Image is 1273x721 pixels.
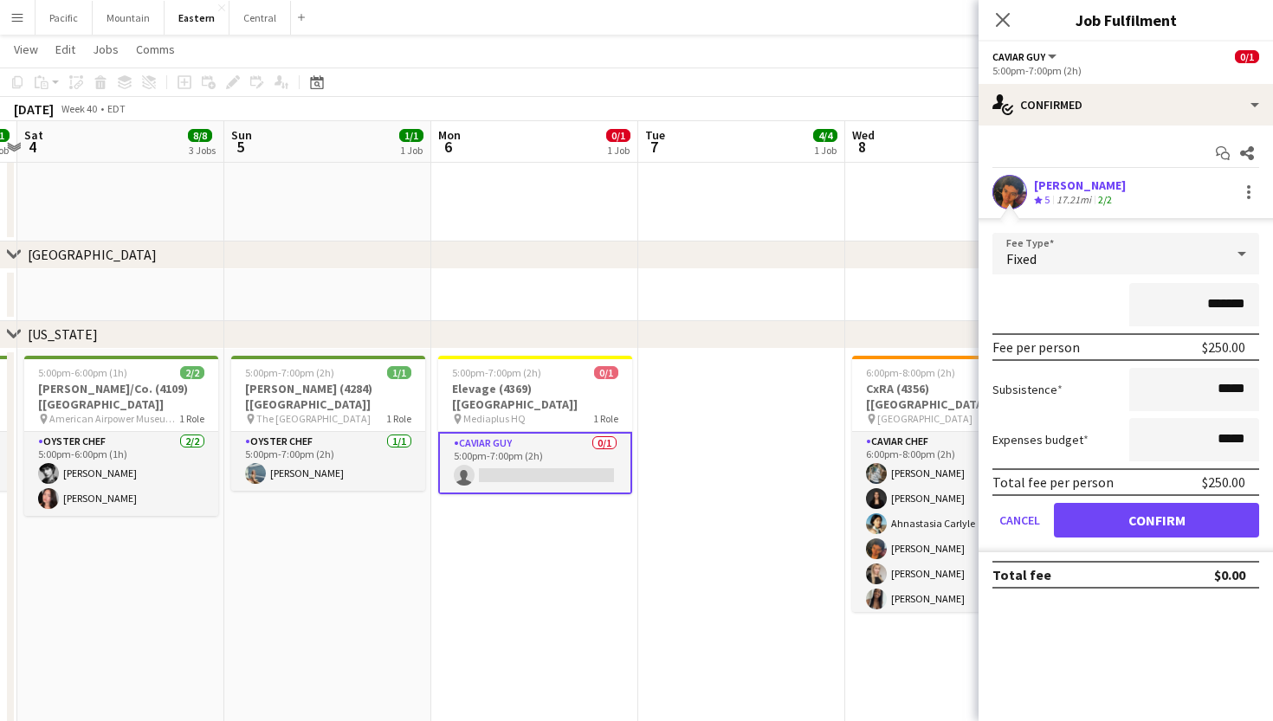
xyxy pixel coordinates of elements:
span: 1/1 [387,366,411,379]
div: [US_STATE] [28,325,98,343]
a: Edit [48,38,82,61]
span: 2/2 [180,366,204,379]
span: 0/1 [1235,50,1259,63]
span: Jobs [93,42,119,57]
span: Comms [136,42,175,57]
span: Edit [55,42,75,57]
span: 7 [643,137,665,157]
span: 1 Role [179,412,204,425]
h3: Elevage (4369) [[GEOGRAPHIC_DATA]] [438,381,632,412]
button: Mountain [93,1,165,35]
span: Sat [24,127,43,143]
span: 0/1 [594,366,618,379]
div: $250.00 [1202,338,1245,356]
span: 4/4 [813,129,837,142]
span: 8 [850,137,875,157]
button: Cancel [992,503,1047,538]
app-job-card: 5:00pm-7:00pm (2h)0/1Elevage (4369) [[GEOGRAPHIC_DATA]] Mediaplus HQ1 RoleCaviar Guy0/15:00pm-7:0... [438,356,632,494]
div: Confirmed [979,84,1273,126]
span: 0/1 [606,129,630,142]
div: 3 Jobs [189,144,216,157]
span: Fixed [1006,250,1037,267]
span: The [GEOGRAPHIC_DATA] [256,412,371,425]
div: Total fee [992,566,1051,583]
div: $0.00 [1214,566,1245,583]
span: 8/8 [188,129,212,142]
app-skills-label: 2/2 [1098,193,1112,206]
span: 5:00pm-7:00pm (2h) [245,366,334,379]
a: Comms [129,38,182,61]
h3: CxRA (4356) [[GEOGRAPHIC_DATA]] [852,381,1046,412]
span: 1 Role [386,412,411,425]
span: View [14,42,38,57]
span: Mediaplus HQ [463,412,526,425]
app-card-role: Caviar Guy0/15:00pm-7:00pm (2h) [438,432,632,494]
app-card-role: Oyster Chef2/25:00pm-6:00pm (1h)[PERSON_NAME][PERSON_NAME] [24,432,218,516]
button: Caviar Guy [992,50,1059,63]
span: 5 [1044,193,1050,206]
span: 4 [22,137,43,157]
label: Expenses budget [992,432,1089,447]
h3: [PERSON_NAME] (4284) [[GEOGRAPHIC_DATA]] [231,381,425,412]
span: [GEOGRAPHIC_DATA] [877,412,973,425]
div: $250.00 [1202,473,1245,491]
span: Wed [852,127,875,143]
button: Confirm [1054,503,1259,538]
span: Caviar Guy [992,50,1045,63]
span: 1/1 [399,129,423,142]
app-card-role: Caviar Chef10/106:00pm-8:00pm (2h)[PERSON_NAME][PERSON_NAME]Ahnastasia Carlyle[PERSON_NAME][PERSO... [852,432,1046,717]
span: Week 40 [57,102,100,115]
div: Total fee per person [992,473,1114,491]
div: 1 Job [400,144,423,157]
div: 5:00pm-7:00pm (2h) [992,64,1259,77]
span: Sun [231,127,252,143]
div: Fee per person [992,338,1080,356]
div: [DATE] [14,100,54,118]
label: Subsistence [992,382,1063,397]
span: Mon [438,127,461,143]
span: American Airpower Museum ([GEOGRAPHIC_DATA], [GEOGRAPHIC_DATA]) [49,412,179,425]
div: EDT [107,102,126,115]
a: View [7,38,45,61]
span: 1 Role [593,412,618,425]
span: 5 [229,137,252,157]
a: Jobs [86,38,126,61]
app-job-card: 6:00pm-8:00pm (2h)10/10CxRA (4356) [[GEOGRAPHIC_DATA]] [GEOGRAPHIC_DATA]1 RoleCaviar Chef10/106:0... [852,356,1046,612]
button: Pacific [36,1,93,35]
span: Tue [645,127,665,143]
h3: Job Fulfilment [979,9,1273,31]
div: [GEOGRAPHIC_DATA] [28,246,157,263]
div: 17.21mi [1053,193,1095,208]
app-card-role: Oyster Chef1/15:00pm-7:00pm (2h)[PERSON_NAME] [231,432,425,491]
span: 6 [436,137,461,157]
app-job-card: 5:00pm-7:00pm (2h)1/1[PERSON_NAME] (4284) [[GEOGRAPHIC_DATA]] The [GEOGRAPHIC_DATA]1 RoleOyster C... [231,356,425,491]
span: 6:00pm-8:00pm (2h) [866,366,955,379]
span: 5:00pm-6:00pm (1h) [38,366,127,379]
button: Eastern [165,1,229,35]
div: [PERSON_NAME] [1034,177,1126,193]
app-job-card: 5:00pm-6:00pm (1h)2/2[PERSON_NAME]/Co. (4109) [[GEOGRAPHIC_DATA]] American Airpower Museum ([GEOG... [24,356,218,516]
div: 1 Job [814,144,837,157]
span: 5:00pm-7:00pm (2h) [452,366,541,379]
button: Central [229,1,291,35]
div: 1 Job [607,144,630,157]
h3: [PERSON_NAME]/Co. (4109) [[GEOGRAPHIC_DATA]] [24,381,218,412]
